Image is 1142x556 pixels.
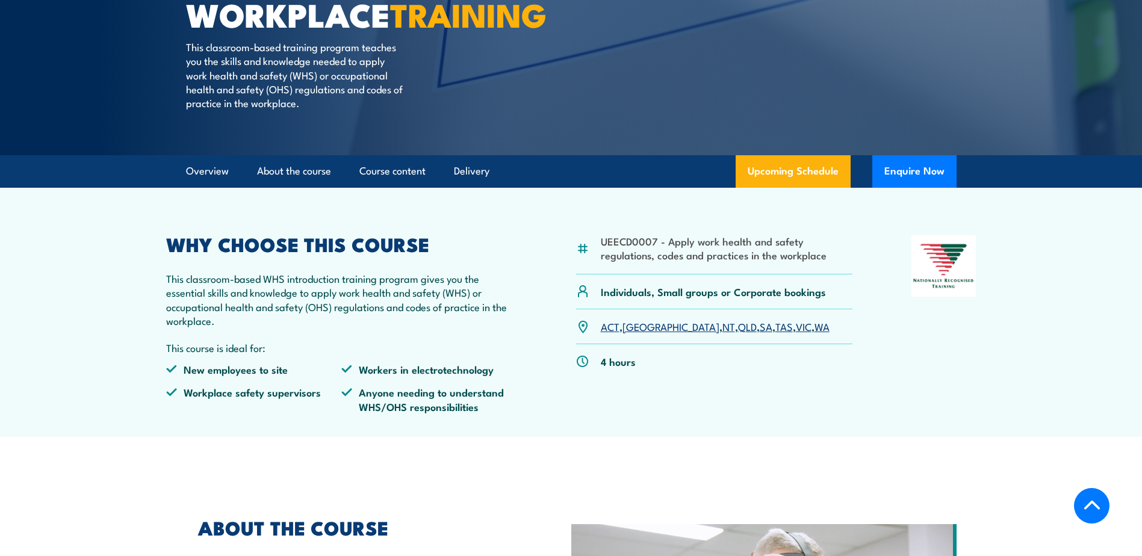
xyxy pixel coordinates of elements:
a: VIC [796,319,812,333]
button: Enquire Now [872,155,957,188]
img: Nationally Recognised Training logo. [911,235,976,297]
p: 4 hours [601,354,636,368]
a: Delivery [454,155,489,187]
a: NT [722,319,735,333]
a: About the course [257,155,331,187]
p: This course is ideal for: [166,341,518,354]
a: Upcoming Schedule [736,155,851,188]
a: [GEOGRAPHIC_DATA] [622,319,719,333]
h2: ABOUT THE COURSE [198,519,516,536]
a: ACT [601,319,619,333]
a: Course content [359,155,426,187]
li: New employees to site [166,362,342,376]
a: SA [760,319,772,333]
li: Anyone needing to understand WHS/OHS responsibilities [341,385,517,413]
li: Workplace safety supervisors [166,385,342,413]
a: QLD [738,319,757,333]
li: UEECD0007 - Apply work health and safety regulations, codes and practices in the workplace [601,234,853,262]
a: Overview [186,155,229,187]
p: , , , , , , , [601,320,830,333]
a: TAS [775,319,793,333]
p: This classroom-based training program teaches you the skills and knowledge needed to apply work h... [186,40,406,110]
li: Workers in electrotechnology [341,362,517,376]
h2: WHY CHOOSE THIS COURSE [166,235,518,252]
p: This classroom-based WHS introduction training program gives you the essential skills and knowled... [166,271,518,328]
a: WA [815,319,830,333]
p: Individuals, Small groups or Corporate bookings [601,285,826,298]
